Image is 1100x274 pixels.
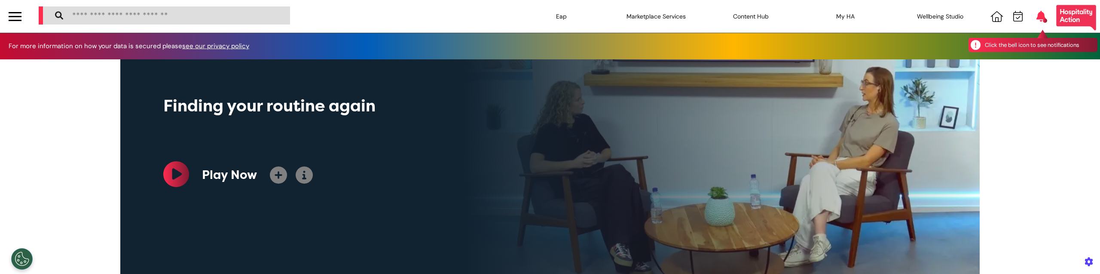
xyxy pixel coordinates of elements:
[11,248,33,270] button: Open Preferences
[182,42,249,50] a: see our privacy policy
[613,4,699,28] div: Marketplace Services
[897,4,983,28] div: Wellbeing Studio
[708,4,794,28] div: Content Hub
[9,43,258,49] div: For more information on how your data is secured please
[519,4,605,28] div: Eap
[803,4,889,28] div: My HA
[202,166,257,184] div: Play Now
[969,38,1097,52] div: Click the bell icon to see notifications
[163,94,636,118] div: Finding your routine again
